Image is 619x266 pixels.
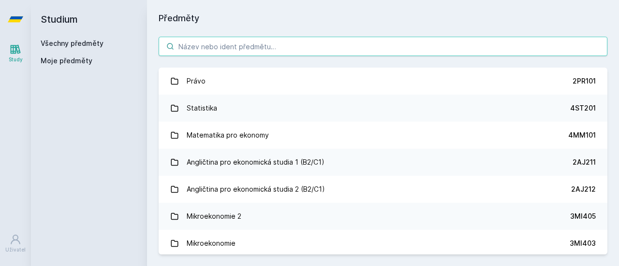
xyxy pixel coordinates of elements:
div: Mikroekonomie 2 [187,207,241,226]
a: Uživatel [2,229,29,258]
a: Právo 2PR101 [159,68,607,95]
h1: Předměty [159,12,607,25]
div: 2AJ212 [571,184,596,194]
div: Statistika [187,98,217,118]
a: Angličtina pro ekonomická studia 2 (B2/C1) 2AJ212 [159,176,607,203]
div: Angličtina pro ekonomická studia 2 (B2/C1) [187,180,325,199]
div: 2AJ211 [573,157,596,167]
div: 4ST201 [570,103,596,113]
input: Název nebo ident předmětu… [159,37,607,56]
div: Study [9,56,23,63]
div: Mikroekonomie [187,234,236,253]
div: Angličtina pro ekonomická studia 1 (B2/C1) [187,153,324,172]
a: Všechny předměty [41,39,103,47]
a: Angličtina pro ekonomická studia 1 (B2/C1) 2AJ211 [159,149,607,176]
div: 3MI403 [570,238,596,248]
a: Mikroekonomie 2 3MI405 [159,203,607,230]
div: Právo [187,71,206,91]
div: Uživatel [5,246,26,253]
a: Study [2,39,29,68]
a: Statistika 4ST201 [159,95,607,122]
a: Mikroekonomie 3MI403 [159,230,607,257]
span: Moje předměty [41,56,92,66]
a: Matematika pro ekonomy 4MM101 [159,122,607,149]
div: 4MM101 [568,130,596,140]
div: 3MI405 [570,211,596,221]
div: Matematika pro ekonomy [187,126,269,145]
div: 2PR101 [573,76,596,86]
